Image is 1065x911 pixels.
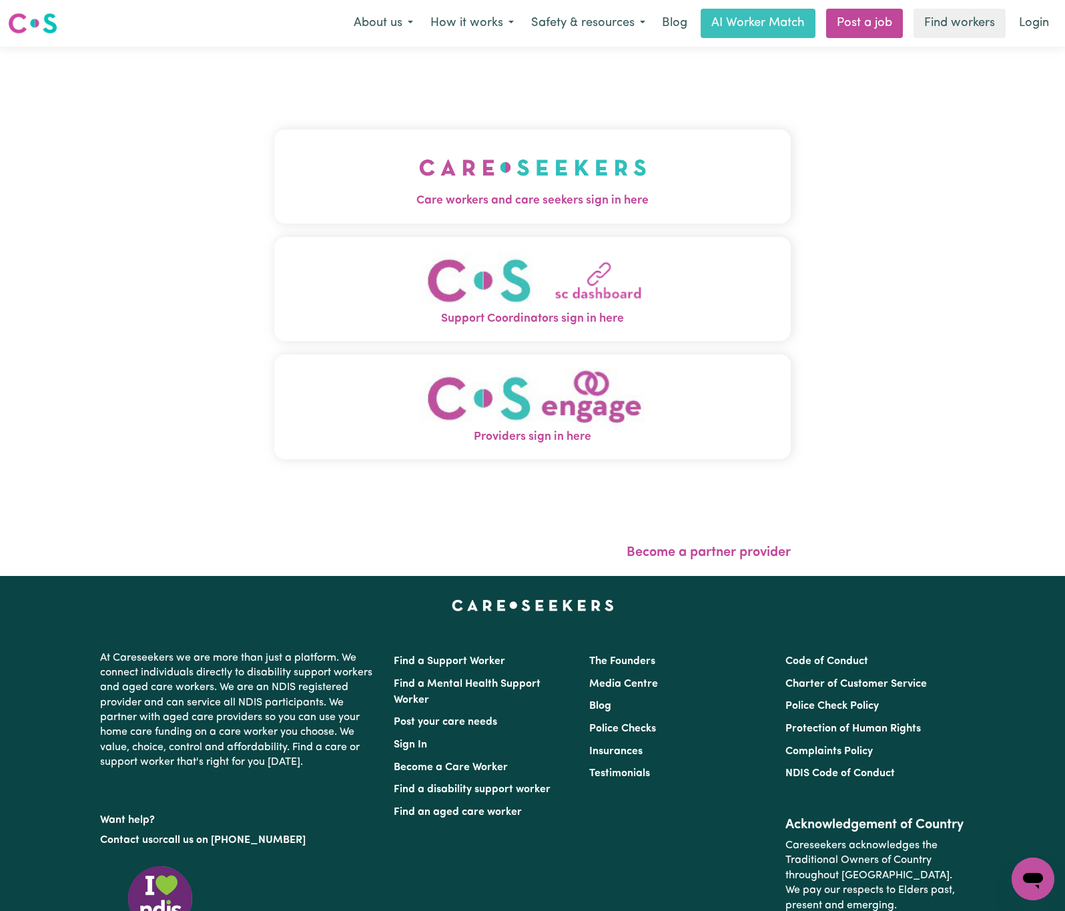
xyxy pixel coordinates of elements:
[785,746,873,757] a: Complaints Policy
[394,807,522,818] a: Find an aged care worker
[163,835,306,846] a: call us on [PHONE_NUMBER]
[274,192,791,210] span: Care workers and care seekers sign in here
[394,717,497,727] a: Post your care needs
[785,723,921,734] a: Protection of Human Rights
[589,656,655,667] a: The Founders
[394,762,508,773] a: Become a Care Worker
[422,9,522,37] button: How it works
[274,129,791,223] button: Care workers and care seekers sign in here
[274,310,791,328] span: Support Coordinators sign in here
[274,237,791,342] button: Support Coordinators sign in here
[100,645,378,776] p: At Careseekers we are more than just a platform. We connect individuals directly to disability su...
[785,817,965,833] h2: Acknowledgement of Country
[100,828,378,853] p: or
[100,808,378,828] p: Want help?
[589,723,656,734] a: Police Checks
[589,746,643,757] a: Insurances
[394,784,551,795] a: Find a disability support worker
[785,701,879,711] a: Police Check Policy
[8,8,57,39] a: Careseekers logo
[1012,858,1054,900] iframe: Button to launch messaging window
[394,656,505,667] a: Find a Support Worker
[654,9,695,38] a: Blog
[589,679,658,689] a: Media Centre
[394,739,427,750] a: Sign In
[394,679,541,705] a: Find a Mental Health Support Worker
[785,656,868,667] a: Code of Conduct
[627,546,791,559] a: Become a partner provider
[589,768,650,779] a: Testimonials
[274,428,791,446] span: Providers sign in here
[589,701,611,711] a: Blog
[274,354,791,459] button: Providers sign in here
[785,768,895,779] a: NDIS Code of Conduct
[452,600,614,611] a: Careseekers home page
[345,9,422,37] button: About us
[8,11,57,35] img: Careseekers logo
[522,9,654,37] button: Safety & resources
[914,9,1006,38] a: Find workers
[785,679,927,689] a: Charter of Customer Service
[100,835,153,846] a: Contact us
[1011,9,1057,38] a: Login
[701,9,815,38] a: AI Worker Match
[826,9,903,38] a: Post a job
